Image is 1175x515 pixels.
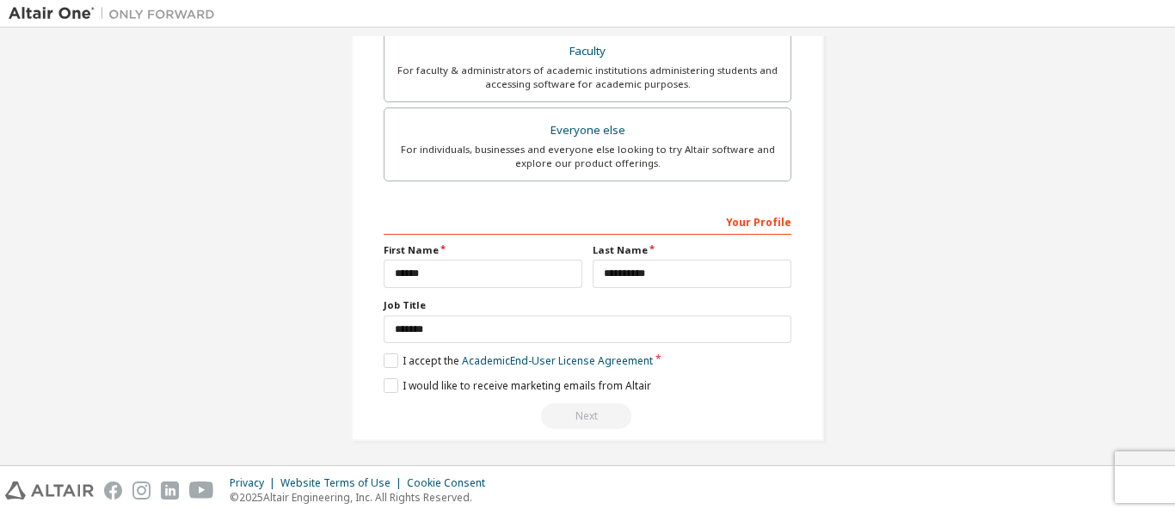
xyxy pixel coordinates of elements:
div: Everyone else [395,119,780,143]
label: I accept the [384,353,653,368]
img: facebook.svg [104,481,122,500]
label: I would like to receive marketing emails from Altair [384,378,651,393]
img: altair_logo.svg [5,481,94,500]
p: © 2025 Altair Engineering, Inc. All Rights Reserved. [230,490,495,505]
div: You need to provide your academic email [384,403,791,429]
div: Cookie Consent [407,476,495,490]
img: Altair One [9,5,224,22]
label: Job Title [384,298,791,312]
img: youtube.svg [189,481,214,500]
div: Faculty [395,40,780,64]
div: Your Profile [384,207,791,235]
div: Privacy [230,476,280,490]
div: For faculty & administrators of academic institutions administering students and accessing softwa... [395,64,780,91]
img: instagram.svg [132,481,151,500]
label: Last Name [593,243,791,257]
label: First Name [384,243,582,257]
div: For individuals, businesses and everyone else looking to try Altair software and explore our prod... [395,143,780,170]
img: linkedin.svg [161,481,179,500]
a: Academic End-User License Agreement [462,353,653,368]
div: Website Terms of Use [280,476,407,490]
